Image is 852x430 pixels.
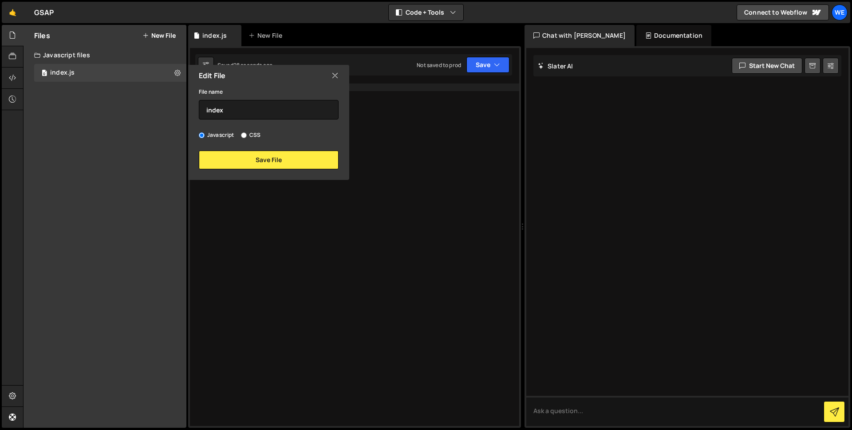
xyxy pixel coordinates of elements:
span: 0 [42,70,47,77]
button: New File [142,32,176,39]
div: GSAP [34,7,54,18]
input: CSS [241,132,247,138]
div: New File [248,31,286,40]
h2: Slater AI [538,62,573,70]
div: 28 seconds ago [233,61,272,69]
a: Connect to Webflow [737,4,829,20]
button: Start new chat [732,58,802,74]
label: CSS [241,131,260,139]
button: Save File [199,151,339,169]
div: Documentation [636,25,711,46]
input: Name [199,100,339,119]
div: 17316/48049.js [34,64,186,82]
h2: Files [34,31,50,40]
button: Code + Tools [389,4,463,20]
a: 🤙 [2,2,24,23]
button: Save [466,57,509,73]
a: We [832,4,848,20]
label: File name [199,88,223,96]
div: Chat with [PERSON_NAME] [525,25,635,46]
div: Not saved to prod [417,61,461,69]
div: Javascript files [24,46,186,64]
div: Saved [217,61,272,69]
div: index.js [50,69,75,77]
h2: Edit File [199,71,225,80]
input: Javascript [199,132,205,138]
div: index.js [202,31,227,40]
label: Javascript [199,131,234,139]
